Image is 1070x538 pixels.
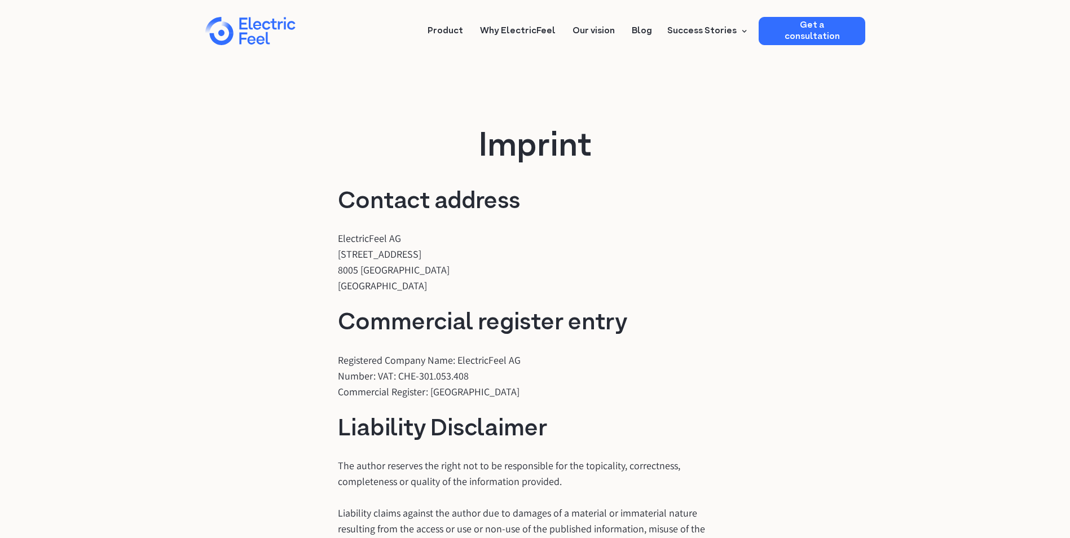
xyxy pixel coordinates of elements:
h2: Commercial register entry [338,310,733,338]
h2: Contact address [338,188,733,217]
iframe: Chatbot [996,464,1054,522]
a: Our vision [573,17,615,38]
div: Success Stories [661,17,750,45]
input: Submit [42,45,97,66]
a: Why ElectricFeel [480,17,556,38]
h2: Liability Disclaimer [338,416,733,444]
p: Registered Company Name: ElectricFeel AG Number: VAT: CHE-301.053.408 Commercial Register: [GEOGR... [338,352,521,400]
a: Product [428,17,463,38]
a: Get a consultation [759,17,865,45]
a: Blog [632,17,652,38]
h1: Imprint [205,130,865,166]
p: ElectricFeel AG [STREET_ADDRESS] 8005 [GEOGRAPHIC_DATA] [GEOGRAPHIC_DATA] [338,231,450,294]
p: The author reserves the right not to be responsible for the topicality, correctness, completeness... [338,458,733,490]
div: Success Stories [667,24,737,38]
